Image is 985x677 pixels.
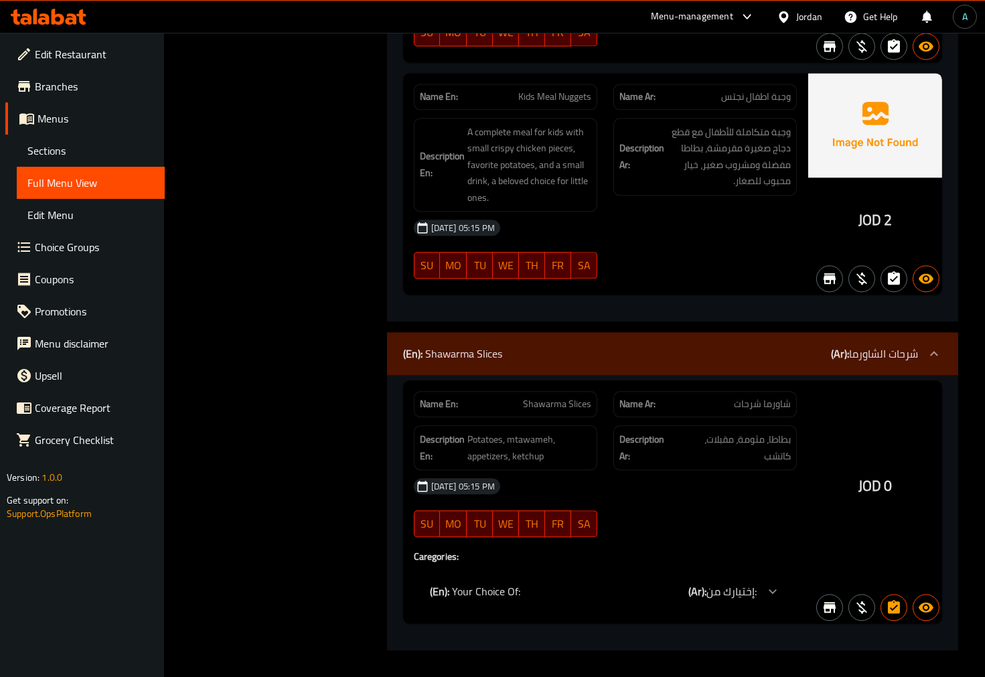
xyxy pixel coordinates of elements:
a: Full Menu View [17,167,165,199]
b: (En): [403,344,423,364]
a: Choice Groups [5,231,165,263]
button: Not has choices [881,265,907,292]
span: A complete meal for kids with small crispy chicken pieces, favorite potatoes, and a small drink, ... [467,124,591,206]
p: شرحات الشاورما [831,346,918,362]
span: WE [498,23,514,42]
span: Branches [35,78,154,94]
button: Available [913,265,939,292]
span: Kids Meal Nuggets [518,90,591,104]
strong: Description En: [420,431,465,464]
button: FR [545,510,571,537]
button: WE [493,510,519,537]
a: Edit Menu [17,199,165,231]
div: Jordan [796,9,822,24]
span: SA [577,23,592,42]
a: Menu disclaimer [5,327,165,360]
strong: Name En: [420,397,458,411]
span: Sections [27,143,154,159]
span: TH [524,514,540,534]
span: A [962,9,968,24]
span: إختيارك من: [706,581,757,601]
span: Coupons [35,271,154,287]
span: JOD [858,473,881,499]
span: MO [445,256,461,275]
span: Edit Restaurant [35,46,154,62]
span: [DATE] 05:15 PM [426,222,500,234]
span: SU [420,514,435,534]
b: (Ar): [831,344,849,364]
span: 0 [884,473,892,499]
span: Shawarma Slices [523,397,591,411]
button: Not branch specific item [816,594,843,621]
button: MO [440,252,467,279]
button: SA [571,510,597,537]
span: Menu disclaimer [35,335,154,352]
a: Support.OpsPlatform [7,505,92,522]
span: شاورما شرحات [734,397,791,411]
span: SU [420,23,435,42]
span: Menus [37,110,154,127]
span: Promotions [35,303,154,319]
b: (En): [430,581,449,601]
a: Coverage Report [5,392,165,424]
button: FR [545,252,571,279]
span: FR [550,23,566,42]
button: WE [493,252,519,279]
button: TU [467,510,493,537]
button: MO [440,510,467,537]
span: [DATE] 05:15 PM [426,480,500,493]
button: Purchased item [848,265,875,292]
span: WE [498,514,514,534]
span: SA [577,256,592,275]
span: SU [420,256,435,275]
span: Upsell [35,368,154,384]
div: (En): Shawarma Slices(Ar):شرحات الشاورما [387,332,958,375]
span: TH [524,256,540,275]
span: Get support on: [7,492,68,509]
a: Menus [5,102,165,135]
a: Promotions [5,295,165,327]
a: Coupons [5,263,165,295]
span: JOD [858,207,881,233]
button: Available [913,33,939,60]
span: Choice Groups [35,239,154,255]
button: Purchased item [848,33,875,60]
button: TH [519,510,545,537]
span: Potatoes, mtawameh, appetizers, ketchup [467,431,591,464]
h4: Caregories: [414,550,797,563]
p: Your Choice Of: [430,583,520,599]
button: Available [913,594,939,621]
button: SU [414,510,441,537]
button: TH [519,252,545,279]
span: Grocery Checklist [35,432,154,448]
span: وجبة اطفال نجتس [721,90,791,104]
span: 1.0.0 [42,469,62,486]
button: Purchased item [848,594,875,621]
a: Edit Restaurant [5,38,165,70]
a: Branches [5,70,165,102]
button: SA [571,252,597,279]
span: TU [472,256,487,275]
img: Ae5nvW7+0k+MAAAAAElFTkSuQmCC [808,73,942,177]
span: TU [472,514,487,534]
span: MO [445,23,461,42]
a: Upsell [5,360,165,392]
button: Has choices [881,594,907,621]
span: TU [472,23,487,42]
div: (En): Your Choice Of:(Ar):إختيارك من: [414,575,797,607]
p: Shawarma Slices [403,346,502,362]
b: (Ar): [688,581,706,601]
strong: Name Ar: [619,397,656,411]
a: Grocery Checklist [5,424,165,456]
span: FR [550,514,566,534]
span: وجبة متكاملة للأطفال مع قطع دجاج صغيرة مقرمشة، بطاطا مفضلة ومشروب صغير، خيار محبوب للصغار. [667,124,791,190]
strong: Description Ar: [619,140,664,173]
span: بطاطا، مثومة، مقبلات، كاتشب [678,431,791,464]
button: Not branch specific item [816,33,843,60]
span: 2 [884,207,892,233]
a: Sections [17,135,165,167]
strong: Name En: [420,90,458,104]
div: Menu-management [651,9,733,25]
span: Coverage Report [35,400,154,416]
span: FR [550,256,566,275]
